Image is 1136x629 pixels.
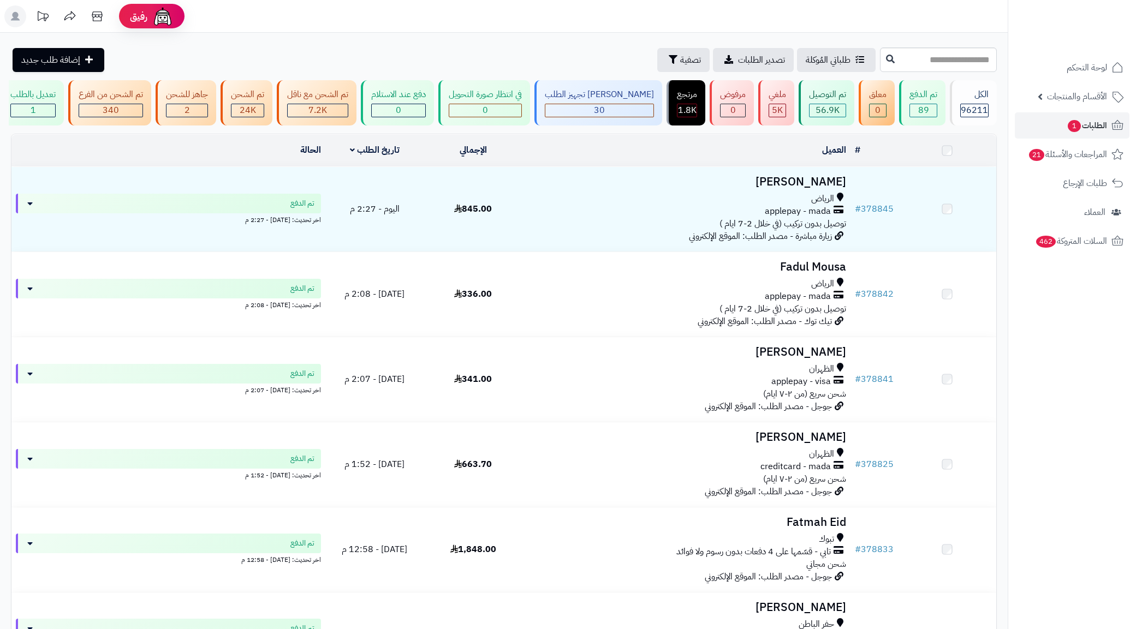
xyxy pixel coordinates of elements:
span: الرياض [811,278,834,290]
span: 336.00 [454,287,492,301]
div: 0 [870,104,886,117]
span: تم الدفع [290,283,314,294]
a: تم الشحن 24K [218,80,275,125]
div: اخر تحديث: [DATE] - 2:08 م [16,298,321,310]
span: جوجل - مصدر الطلب: الموقع الإلكتروني [705,485,832,498]
div: اخر تحديث: [DATE] - 2:07 م [16,384,321,395]
div: اخر تحديث: [DATE] - 2:27 م [16,213,321,225]
span: 56.9K [816,104,840,117]
a: لوحة التحكم [1015,55,1129,81]
span: تم الدفع [290,538,314,549]
div: تم التوصيل [809,88,846,101]
span: تابي - قسّمها على 4 دفعات بدون رسوم ولا فوائد [676,546,831,558]
span: [DATE] - 2:08 م [344,287,405,301]
a: تم الشحن مع ناقل 7.2K [275,80,359,125]
a: السلات المتروكة462 [1015,228,1129,254]
a: ملغي 5K [756,80,796,125]
h3: [PERSON_NAME] [527,601,846,614]
a: العملاء [1015,199,1129,225]
span: 30 [594,104,605,117]
div: اخر تحديث: [DATE] - 1:52 م [16,469,321,480]
span: 341.00 [454,373,492,386]
span: زيارة مباشرة - مصدر الطلب: الموقع الإلكتروني [689,230,832,243]
div: 2 [166,104,207,117]
div: 30 [545,104,653,117]
span: [DATE] - 2:07 م [344,373,405,386]
h3: Fadul Mousa [527,261,846,273]
div: 56935 [810,104,846,117]
div: 340 [79,104,142,117]
span: # [855,458,861,471]
span: # [855,287,861,301]
div: جاهز للشحن [166,88,208,101]
div: مرتجع [677,88,697,101]
div: دفع عند الاستلام [371,88,426,101]
h3: [PERSON_NAME] [527,346,846,358]
div: تم الدفع [909,88,937,101]
div: 89 [910,104,937,117]
div: 1836 [677,104,697,117]
span: توصيل بدون تركيب (في خلال 2-7 ايام ) [719,217,846,230]
div: 0 [721,104,745,117]
a: # [855,143,860,157]
a: تم الدفع 89 [897,80,948,125]
span: طلبات الإرجاع [1063,176,1107,191]
span: إضافة طلب جديد [21,53,80,67]
span: applepay - mada [765,290,831,303]
span: الظهران [809,363,834,375]
a: #378841 [855,373,894,386]
a: في انتظار صورة التحويل 0 [436,80,532,125]
div: ملغي [769,88,786,101]
span: الرياض [811,193,834,205]
div: 1 [11,104,55,117]
span: 462 [1035,235,1056,248]
a: طلباتي المُوكلة [797,48,876,72]
div: مرفوض [720,88,746,101]
span: 5K [772,104,783,117]
a: تم الشحن من الفرع 340 [66,80,153,125]
span: creditcard - mada [760,460,831,473]
a: #378845 [855,202,894,215]
div: معلق [869,88,887,101]
div: اخر تحديث: [DATE] - 12:58 م [16,553,321,565]
a: العميل [822,143,846,157]
a: تصدير الطلبات [713,48,794,72]
a: [PERSON_NAME] تجهيز الطلب 30 [532,80,664,125]
span: لوحة التحكم [1067,60,1107,75]
a: مرتجع 1.8K [664,80,707,125]
span: توصيل بدون تركيب (في خلال 2-7 ايام ) [719,302,846,315]
span: 21 [1028,148,1045,161]
span: 1 [1067,119,1081,133]
span: [DATE] - 12:58 م [342,543,407,556]
span: العملاء [1084,205,1105,220]
span: جوجل - مصدر الطلب: الموقع الإلكتروني [705,570,832,583]
img: logo-2.png [1062,8,1126,31]
div: في انتظار صورة التحويل [449,88,522,101]
a: الإجمالي [460,143,487,157]
button: تصفية [657,48,710,72]
a: #378825 [855,458,894,471]
span: 24K [240,104,256,117]
span: شحن سريع (من ٢-٧ ايام) [763,472,846,486]
span: السلات المتروكة [1035,233,1107,249]
h3: Fatmah Eid [527,516,846,529]
span: 845.00 [454,202,492,215]
span: تصفية [680,53,701,67]
span: تم الدفع [290,198,314,209]
span: تم الدفع [290,453,314,464]
span: 340 [103,104,119,117]
span: # [855,202,861,215]
span: طلباتي المُوكلة [806,53,850,67]
div: تم الشحن [231,88,264,101]
a: طلبات الإرجاع [1015,170,1129,196]
a: تحديثات المنصة [29,5,56,30]
div: 7222 [288,104,348,117]
span: تبوك [819,533,834,546]
span: الطلبات [1067,118,1107,133]
span: شحن مجاني [806,558,846,571]
span: 0 [483,104,488,117]
span: 1,848.00 [450,543,496,556]
div: تم الشحن من الفرع [79,88,143,101]
span: المراجعات والأسئلة [1028,147,1107,162]
div: تعديل بالطلب [10,88,56,101]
